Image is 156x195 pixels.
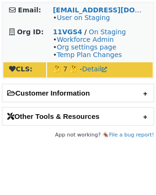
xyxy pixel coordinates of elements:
[2,107,154,125] h2: Other Tools & Resources
[18,6,41,14] strong: Email:
[9,65,32,73] strong: CLS:
[53,36,122,58] span: • • •
[89,28,126,36] a: On Staging
[53,14,110,21] span: •
[57,51,122,58] a: Temp Plan Changes
[2,84,154,102] h2: Customer Information
[2,130,154,140] footer: App not working? 🪳
[84,28,87,36] strong: /
[53,28,82,36] a: 11VGS4
[57,36,114,43] a: Workforce Admin
[109,132,154,138] a: File a bug report!
[82,65,107,73] a: Detail
[47,62,153,78] td: 🤔 7 🤔 -
[57,43,116,51] a: Org settings page
[17,28,44,36] strong: Org ID:
[57,14,110,21] a: User on Staging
